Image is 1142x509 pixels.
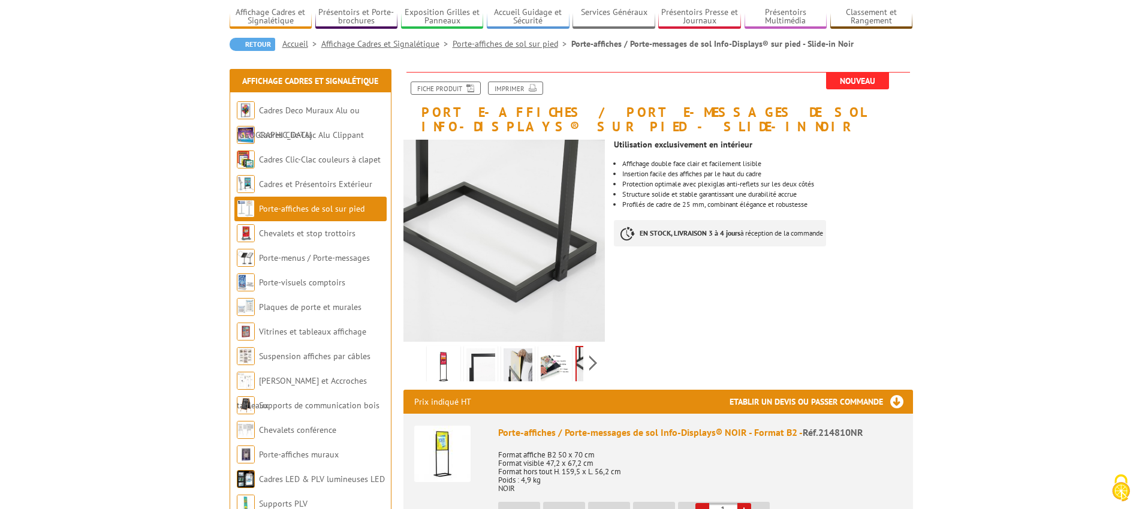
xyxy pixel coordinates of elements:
a: Accueil [282,38,321,49]
p: Format affiche B2 50 x 70 cm Format visible 47,2 x 67,2 cm Format hors tout H. 159,5 x L. 56,2 cm... [498,442,902,493]
span: Next [587,353,599,373]
a: Supports PLV [259,498,308,509]
a: Présentoirs Presse et Journaux [658,7,741,27]
img: Vitrines et tableaux affichage [237,323,255,341]
a: Cadres LED & PLV lumineuses LED [259,474,385,484]
a: Chevalets conférence [259,424,336,435]
a: Présentoirs Multimédia [745,7,827,27]
a: Affichage Cadres et Signalétique [242,76,378,86]
a: Affichage Cadres et Signalétique [321,38,453,49]
li: Porte-affiches / Porte-messages de sol Info-Displays® sur pied - Slide-in Noir [571,38,854,50]
strong: EN STOCK, LIVRAISON 3 à 4 jours [640,228,740,237]
span: Réf.214810NR [803,426,863,438]
a: Accueil Guidage et Sécurité [487,7,570,27]
button: Cookies (fenêtre modale) [1100,468,1142,509]
img: 215812nr_porte_affiche.jpg [429,348,458,385]
img: 215812nr_descriptif_legende.jpg [541,348,570,385]
span: Nouveau [826,73,889,89]
li: Insertion facile des affiches par le haut du cadre [622,170,912,177]
a: Imprimer [488,82,543,95]
a: Suspension affiches par câbles [259,351,370,362]
img: 215812nr_pied.jpg [577,347,608,384]
a: Vitrines et tableaux affichage [259,326,366,337]
p: à réception de la commande [614,220,826,246]
img: Cadres Clic-Clac couleurs à clapet [237,150,255,168]
a: Présentoirs et Porte-brochures [315,7,398,27]
li: Structure solide et stable garantissant une durabilité accrue [622,191,912,198]
img: Cookies (fenêtre modale) [1106,473,1136,503]
img: Porte-affiches / Porte-messages de sol Info-Displays® NOIR - Format B2 [414,426,471,482]
a: Porte-affiches de sol sur pied [453,38,571,49]
img: Porte-menus / Porte-messages [237,249,255,267]
img: Chevalets et stop trottoirs [237,224,255,242]
img: Porte-affiches de sol sur pied [237,200,255,218]
a: Exposition Grilles et Panneaux [401,7,484,27]
a: Services Généraux [572,7,655,27]
li: Protection optimale avec plexiglas anti-reflets sur les deux côtés [622,180,912,188]
img: 215812nr_pied.jpg [403,140,605,342]
a: Cadres Deco Muraux Alu ou [GEOGRAPHIC_DATA] [237,105,360,140]
img: Cadres LED & PLV lumineuses LED [237,470,255,488]
img: Cadres et Présentoirs Extérieur [237,175,255,193]
a: [PERSON_NAME] et Accroches tableaux [237,375,367,411]
a: Plaques de porte et murales [259,302,361,312]
img: 215812nr_introduction_doc.jpg [504,348,532,385]
a: Supports de communication bois [259,400,379,411]
strong: Utilisation exclusivement en intérieur [614,139,752,150]
a: Chevalets et stop trottoirs [259,228,355,239]
li: Profilés de cadre de 25 mm, combinant élégance et robustesse [622,201,912,208]
img: Cadres Deco Muraux Alu ou Bois [237,101,255,119]
a: Retour [230,38,275,51]
img: Plaques de porte et murales [237,298,255,316]
a: Porte-affiches de sol sur pied [259,203,364,214]
img: Cimaises et Accroches tableaux [237,372,255,390]
img: Porte-visuels comptoirs [237,273,255,291]
a: Classement et Rangement [830,7,913,27]
div: Porte-affiches / Porte-messages de sol Info-Displays® NOIR - Format B2 - [498,426,902,439]
a: Porte-menus / Porte-messages [259,252,370,263]
p: Prix indiqué HT [414,390,471,414]
li: Affichage double face clair et facilement lisible [622,160,912,167]
h3: Etablir un devis ou passer commande [730,390,913,414]
a: Fiche produit [411,82,481,95]
a: Porte-visuels comptoirs [259,277,345,288]
img: Porte-affiches muraux [237,445,255,463]
img: Suspension affiches par câbles [237,347,255,365]
a: Affichage Cadres et Signalétique [230,7,312,27]
a: Cadres et Présentoirs Extérieur [259,179,372,189]
img: Chevalets conférence [237,421,255,439]
a: Cadres Clic-Clac couleurs à clapet [259,154,381,165]
a: Porte-affiches muraux [259,449,339,460]
img: 215812_angle-boir-metal.jpg [466,348,495,385]
a: Cadres Clic-Clac Alu Clippant [259,129,364,140]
